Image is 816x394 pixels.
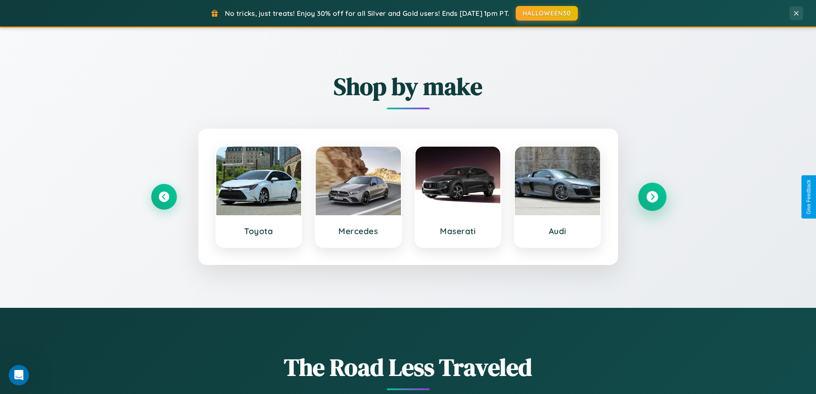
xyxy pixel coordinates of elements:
h3: Audi [523,226,592,236]
button: HALLOWEEN30 [516,6,578,21]
div: Give Feedback [806,180,812,214]
h3: Toyota [225,226,293,236]
h1: The Road Less Traveled [151,351,665,384]
span: No tricks, just treats! Enjoy 30% off for all Silver and Gold users! Ends [DATE] 1pm PT. [225,9,509,18]
iframe: Intercom live chat [9,365,29,385]
h2: Shop by make [151,70,665,103]
h3: Maserati [424,226,492,236]
h3: Mercedes [324,226,392,236]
